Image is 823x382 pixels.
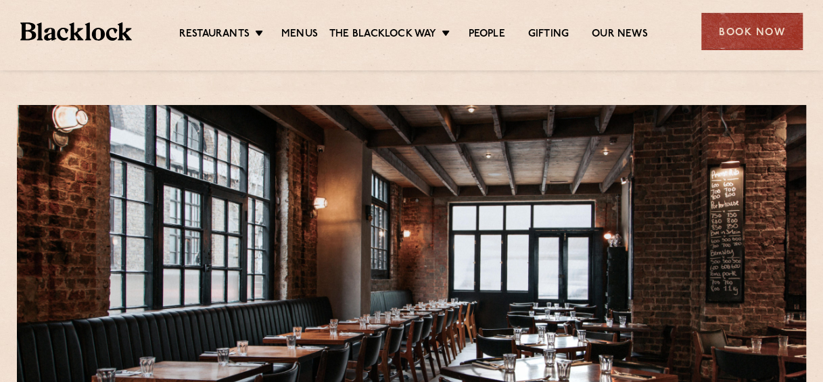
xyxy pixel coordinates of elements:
[329,28,436,43] a: The Blacklock Way
[281,28,318,43] a: Menus
[592,28,648,43] a: Our News
[20,22,132,41] img: BL_Textured_Logo-footer-cropped.svg
[179,28,250,43] a: Restaurants
[528,28,569,43] a: Gifting
[701,13,803,50] div: Book Now
[468,28,504,43] a: People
